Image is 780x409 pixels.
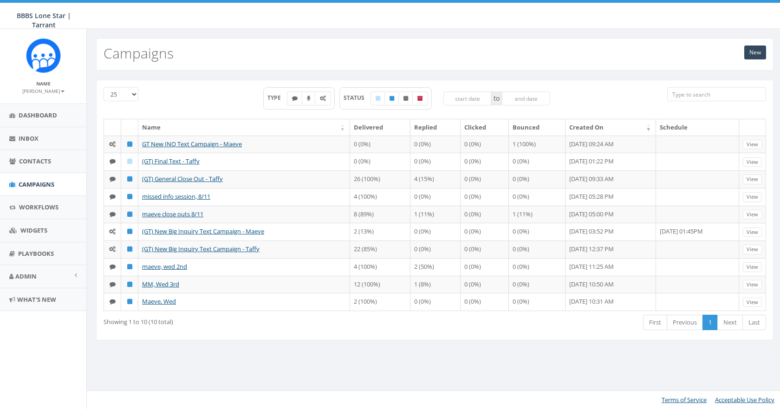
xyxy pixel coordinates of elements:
[138,119,350,136] th: Name: activate to sort column ascending
[350,170,410,188] td: 26 (100%)
[376,96,380,101] i: Draft
[315,91,331,105] label: Automated Message
[509,153,565,170] td: 0 (0%)
[743,192,762,202] a: View
[565,240,656,258] td: [DATE] 12:37 PM
[461,240,509,258] td: 0 (0%)
[104,45,174,61] h2: Campaigns
[743,245,762,254] a: View
[509,206,565,223] td: 1 (11%)
[509,240,565,258] td: 0 (0%)
[36,80,51,87] small: Name
[109,141,116,147] i: Automated Message
[461,119,509,136] th: Clicked
[565,119,656,136] th: Created On: activate to sort column ascending
[410,153,460,170] td: 0 (0%)
[743,280,762,290] a: View
[662,396,707,404] a: Terms of Service
[743,175,762,184] a: View
[410,206,460,223] td: 1 (11%)
[656,119,739,136] th: Schedule
[142,210,203,218] a: maeve close outs 8/11
[110,211,116,217] i: Text SMS
[461,153,509,170] td: 0 (0%)
[410,119,460,136] th: Replied
[344,94,371,102] span: STATUS
[390,96,394,101] i: Published
[743,227,762,237] a: View
[110,176,116,182] i: Text SMS
[509,276,565,293] td: 0 (0%)
[302,91,316,105] label: Ringless Voice Mail
[565,206,656,223] td: [DATE] 05:00 PM
[19,203,58,211] span: Workflows
[509,188,565,206] td: 0 (0%)
[127,158,132,164] i: Draft
[127,264,132,270] i: Published
[350,240,410,258] td: 22 (85%)
[19,111,57,119] span: Dashboard
[742,315,766,330] a: Last
[565,153,656,170] td: [DATE] 01:22 PM
[743,262,762,272] a: View
[715,396,774,404] a: Acceptable Use Policy
[643,315,667,330] a: First
[127,176,132,182] i: Published
[410,240,460,258] td: 0 (0%)
[461,206,509,223] td: 0 (0%)
[744,45,766,59] a: New
[410,188,460,206] td: 0 (0%)
[443,91,492,105] input: start date
[110,281,116,287] i: Text SMS
[110,299,116,305] i: Text SMS
[702,315,718,330] a: 1
[109,246,116,252] i: Automated Message
[410,136,460,153] td: 0 (0%)
[18,249,54,258] span: Playbooks
[370,91,385,105] label: Draft
[743,298,762,307] a: View
[410,170,460,188] td: 4 (15%)
[509,293,565,311] td: 0 (0%)
[461,258,509,276] td: 0 (0%)
[656,223,739,240] td: [DATE] 01:45PM
[509,223,565,240] td: 0 (0%)
[509,258,565,276] td: 0 (0%)
[410,293,460,311] td: 0 (0%)
[743,157,762,167] a: View
[109,228,116,234] i: Automated Message
[22,88,65,94] small: [PERSON_NAME]
[19,157,51,165] span: Contacts
[142,262,187,271] a: maeve, wed 2nd
[127,228,132,234] i: Published
[350,206,410,223] td: 8 (89%)
[461,293,509,311] td: 0 (0%)
[384,91,399,105] label: Published
[127,141,132,147] i: Published
[509,119,565,136] th: Bounced
[491,91,502,105] span: to
[142,297,176,305] a: Maeve, Wed
[565,188,656,206] td: [DATE] 05:28 PM
[287,91,303,105] label: Text SMS
[509,170,565,188] td: 0 (0%)
[565,293,656,311] td: [DATE] 10:31 AM
[743,210,762,220] a: View
[350,276,410,293] td: 12 (100%)
[350,153,410,170] td: 0 (0%)
[403,96,408,101] i: Unpublished
[19,180,54,188] span: Campaigns
[19,134,39,143] span: Inbox
[410,223,460,240] td: 0 (0%)
[667,87,766,101] input: Type to search
[110,158,116,164] i: Text SMS
[110,264,116,270] i: Text SMS
[565,223,656,240] td: [DATE] 03:52 PM
[20,226,47,234] span: Widgets
[509,136,565,153] td: 1 (100%)
[127,246,132,252] i: Published
[565,136,656,153] td: [DATE] 09:24 AM
[743,140,762,149] a: View
[142,157,200,165] a: (GT) Final Text - Taffy
[502,91,550,105] input: end date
